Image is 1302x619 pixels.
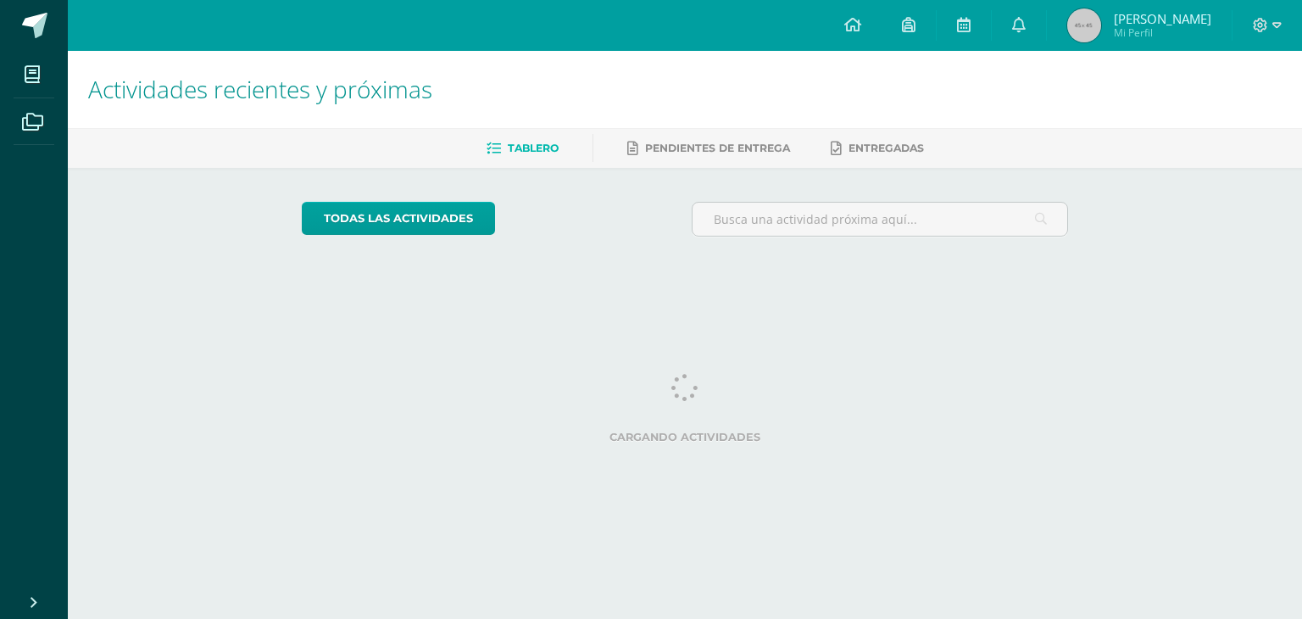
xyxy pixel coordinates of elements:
[645,142,790,154] span: Pendientes de entrega
[487,135,559,162] a: Tablero
[302,431,1069,443] label: Cargando actividades
[88,73,432,105] span: Actividades recientes y próximas
[849,142,924,154] span: Entregadas
[302,202,495,235] a: todas las Actividades
[1114,10,1211,27] span: [PERSON_NAME]
[1114,25,1211,40] span: Mi Perfil
[508,142,559,154] span: Tablero
[627,135,790,162] a: Pendientes de entrega
[693,203,1068,236] input: Busca una actividad próxima aquí...
[831,135,924,162] a: Entregadas
[1067,8,1101,42] img: 45x45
